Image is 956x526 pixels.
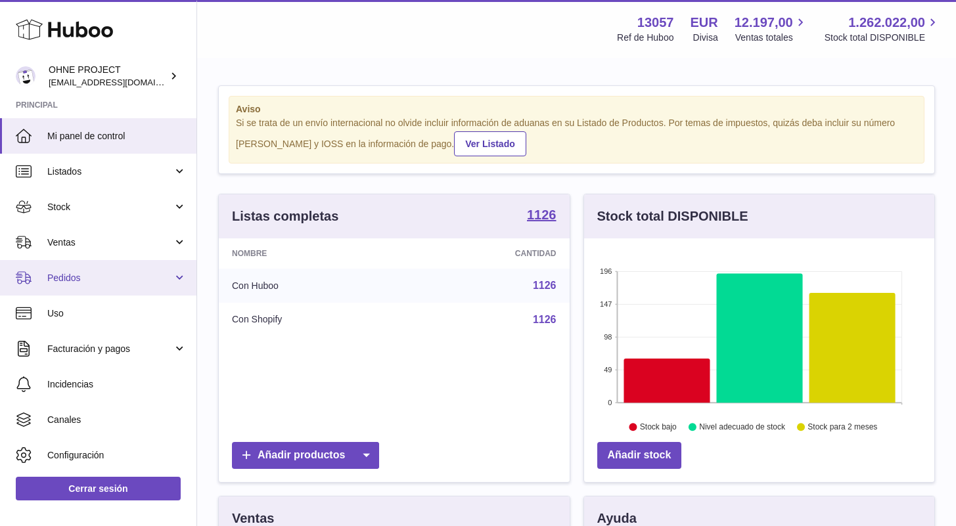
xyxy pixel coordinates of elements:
a: 1126 [533,280,557,291]
text: 49 [604,366,612,374]
text: Stock para 2 meses [808,422,877,431]
span: 1.262.022,00 [848,14,925,32]
td: Con Shopify [219,303,405,337]
a: 1.262.022,00 Stock total DISPONIBLE [825,14,940,44]
th: Nombre [219,238,405,269]
a: 12.197,00 Ventas totales [735,14,808,44]
h3: Listas completas [232,208,338,225]
img: support@ohneproject.com [16,66,35,86]
span: Facturación y pagos [47,343,173,355]
h3: Stock total DISPONIBLE [597,208,748,225]
a: 1126 [527,208,557,224]
span: Uso [47,307,187,320]
a: Cerrar sesión [16,477,181,500]
div: Si se trata de un envío internacional no olvide incluir información de aduanas en su Listado de P... [236,117,917,156]
a: Añadir productos [232,442,379,469]
span: Ventas [47,236,173,249]
span: [EMAIL_ADDRESS][DOMAIN_NAME] [49,77,193,87]
strong: EUR [690,14,717,32]
text: 196 [600,267,612,275]
text: Stock bajo [639,422,676,431]
strong: Aviso [236,103,917,116]
strong: 1126 [527,208,557,221]
td: Con Huboo [219,269,405,303]
text: 147 [600,300,612,308]
th: Cantidad [405,238,569,269]
span: Ventas totales [735,32,808,44]
text: 0 [608,399,612,406]
div: OHNE PROJECT [49,64,167,89]
div: Divisa [693,32,718,44]
strong: 13057 [637,14,674,32]
a: Ver Listado [454,131,526,156]
span: Stock [47,201,173,213]
text: Nivel adecuado de stock [699,422,786,431]
div: Ref de Huboo [617,32,673,44]
a: 1126 [533,314,557,325]
span: Stock total DISPONIBLE [825,32,940,44]
span: Pedidos [47,272,173,284]
span: Incidencias [47,378,187,391]
span: 12.197,00 [735,14,793,32]
text: 98 [604,333,612,341]
span: Mi panel de control [47,130,187,142]
a: Añadir stock [597,442,682,469]
span: Listados [47,165,173,178]
span: Canales [47,414,187,426]
span: Configuración [47,449,187,462]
